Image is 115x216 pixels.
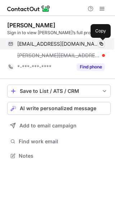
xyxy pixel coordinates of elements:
[20,105,96,111] span: AI write personalized message
[19,123,77,129] span: Add to email campaign
[17,41,100,47] span: [EMAIL_ADDRESS][DOMAIN_NAME]
[7,22,55,29] div: [PERSON_NAME]
[77,63,105,71] button: Reveal Button
[7,151,111,161] button: Notes
[7,85,111,98] button: save-profile-one-click
[7,4,50,13] img: ContactOut v5.3.10
[19,138,108,145] span: Find work email
[7,136,111,147] button: Find work email
[7,119,111,132] button: Add to email campaign
[7,30,111,36] div: Sign in to view [PERSON_NAME]’s full profile
[7,102,111,115] button: AI write personalized message
[19,153,108,159] span: Notes
[17,52,100,59] span: [PERSON_NAME][EMAIL_ADDRESS][DOMAIN_NAME]
[20,88,98,94] div: Save to List / ATS / CRM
